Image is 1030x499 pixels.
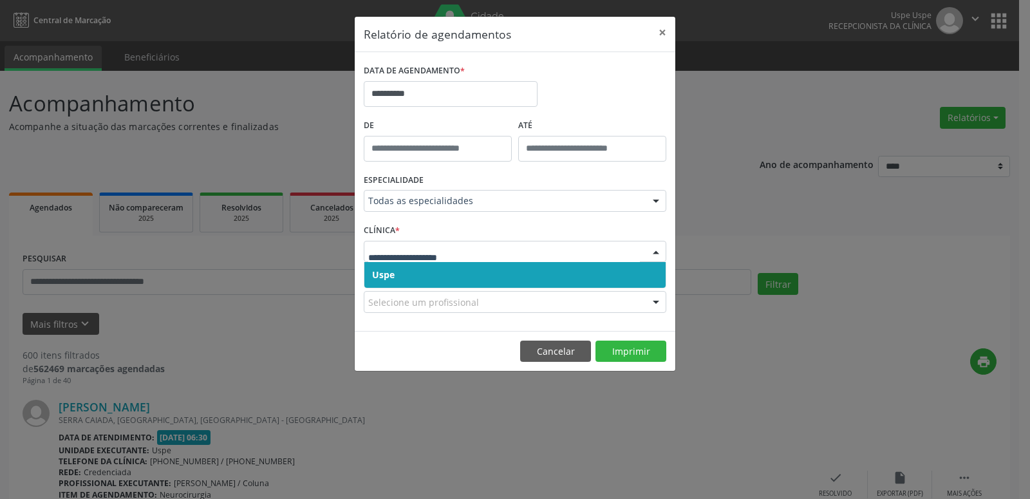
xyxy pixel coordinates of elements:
[364,171,424,191] label: ESPECIALIDADE
[364,61,465,81] label: DATA DE AGENDAMENTO
[368,296,479,309] span: Selecione um profissional
[372,268,395,281] span: Uspe
[520,341,591,362] button: Cancelar
[518,116,666,136] label: ATÉ
[364,26,511,42] h5: Relatório de agendamentos
[364,116,512,136] label: De
[595,341,666,362] button: Imprimir
[650,17,675,48] button: Close
[364,221,400,241] label: CLÍNICA
[368,194,640,207] span: Todas as especialidades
